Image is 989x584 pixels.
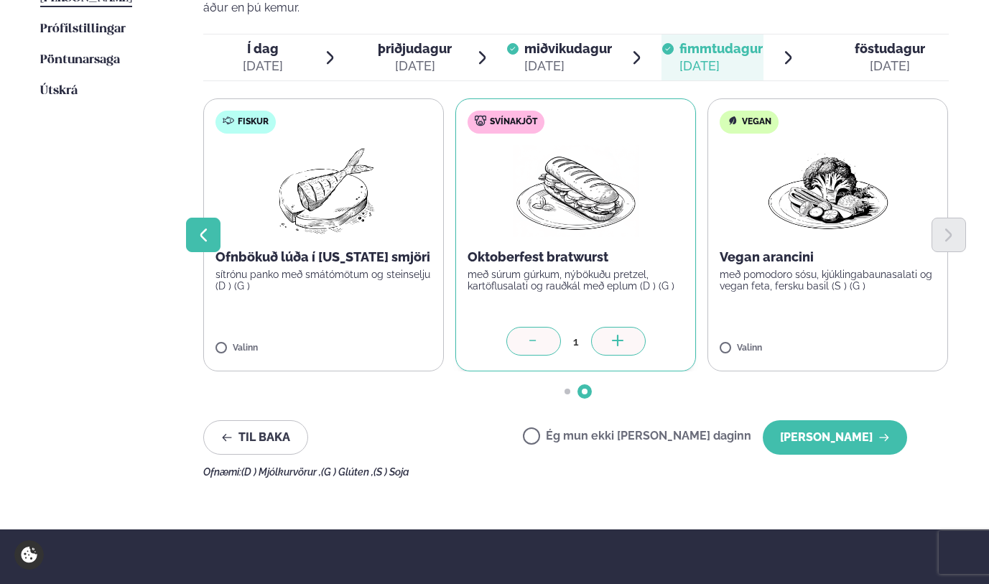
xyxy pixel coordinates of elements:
img: Panini.png [513,145,639,237]
span: miðvikudagur [524,41,612,56]
span: Go to slide 1 [565,389,570,394]
img: fish.svg [223,115,234,126]
a: Cookie settings [14,540,44,570]
a: Útskrá [40,83,78,100]
a: Pöntunarsaga [40,52,120,69]
div: Ofnæmi: [203,466,949,478]
div: [DATE] [378,57,452,75]
span: Go to slide 2 [582,389,588,394]
p: Ofnbökuð lúða í [US_STATE] smjöri [215,249,432,266]
span: fimmtudagur [679,41,763,56]
div: [DATE] [243,57,283,75]
p: Oktoberfest bratwurst [468,249,684,266]
button: [PERSON_NAME] [763,420,907,455]
img: Vegan.png [765,145,891,237]
img: Fish.png [260,145,387,237]
span: (G ) Glúten , [321,466,373,478]
button: Next slide [932,218,966,252]
div: 1 [561,333,591,350]
a: Prófílstillingar [40,21,126,38]
span: Prófílstillingar [40,23,126,35]
img: Vegan.svg [727,115,738,126]
div: [DATE] [524,57,612,75]
img: pork.svg [475,115,486,126]
span: föstudagur [855,41,925,56]
span: Svínakjöt [490,116,537,128]
span: Í dag [243,40,283,57]
span: (D ) Mjólkurvörur , [241,466,321,478]
p: sítrónu panko með smátómötum og steinselju (D ) (G ) [215,269,432,292]
span: Fiskur [238,116,269,128]
div: [DATE] [855,57,925,75]
span: Vegan [742,116,771,128]
span: Útskrá [40,85,78,97]
span: þriðjudagur [378,41,452,56]
button: Previous slide [186,218,220,252]
button: Til baka [203,420,308,455]
p: Vegan arancini [720,249,936,266]
span: Pöntunarsaga [40,54,120,66]
p: með pomodoro sósu, kjúklingabaunasalati og vegan feta, fersku basil (S ) (G ) [720,269,936,292]
div: [DATE] [679,57,763,75]
span: (S ) Soja [373,466,409,478]
p: með súrum gúrkum, nýbökuðu pretzel, kartöflusalati og rauðkál með eplum (D ) (G ) [468,269,684,292]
